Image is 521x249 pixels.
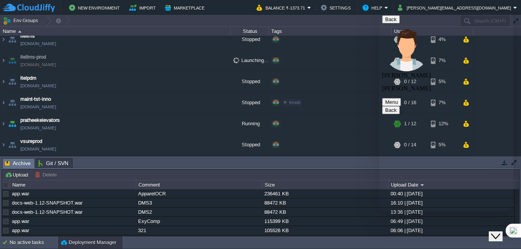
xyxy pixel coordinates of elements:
button: Help [363,3,384,12]
div: 00:10 | [DATE] [389,235,514,244]
a: [DOMAIN_NAME] [20,103,56,111]
a: [DOMAIN_NAME] [20,82,56,90]
img: AMDAwAAAACH5BAEAAAAALAAAAAABAAEAAAICRAEAOw== [7,72,18,92]
button: Import [129,3,158,12]
div: 115399 KB [262,217,388,226]
div: 236461 KB [262,189,388,198]
button: Env Groups [3,15,41,26]
a: [DOMAIN_NAME] [20,124,56,132]
div: No active tasks [10,236,58,249]
span: Archive [5,159,31,168]
button: [PERSON_NAME][EMAIL_ADDRESS][DOMAIN_NAME] [398,3,513,12]
img: AMDAwAAAACH5BAEAAAAALAAAAAABAAEAAAICRAEAOw== [7,114,18,134]
img: AMDAwAAAACH5BAEAAAAALAAAAAABAAEAAAICRAEAOw== [7,135,18,156]
a: vsureprod [20,138,42,146]
a: itelpdm [20,75,36,82]
iframe: chat widget [489,218,513,241]
div: Stopped [231,93,269,113]
div: Name [1,27,230,36]
div: Status [231,27,269,36]
div: 06:06 | [DATE] [389,226,514,235]
div: 06:49 | [DATE] [389,217,514,226]
a: [DOMAIN_NAME] [20,146,56,153]
a: app.war [12,218,29,224]
div: ApparelOCR [136,189,262,198]
div: Name [10,180,136,189]
div: Stopped [231,72,269,92]
div: DMS3 [136,198,262,207]
span: Launching... [233,58,269,64]
button: Deployment Manager [61,239,116,246]
button: Settings [321,3,353,12]
div: 105526 KB [262,226,388,235]
img: CloudJiffy [3,3,55,13]
a: docs-web-1.12-SNAPSHOT.war [12,200,82,206]
a: [DOMAIN_NAME] [20,40,56,48]
div: 321 [136,226,262,235]
a: maint-tst-inno [20,96,51,103]
a: app.war [12,191,29,197]
a: pratheekelevators [20,117,60,124]
div: 88472 KB [262,208,388,216]
button: Balance ₹-1373.71 [257,3,307,12]
a: itellms [20,33,35,40]
div: 13:36 | [DATE] [389,208,514,216]
div: Running [231,114,269,134]
button: Delete [35,171,59,178]
div: Tags [269,27,391,36]
div: Stopped [231,29,269,50]
button: Upload [5,171,30,178]
button: New Environment [69,3,122,12]
img: AMDAwAAAACH5BAEAAAAALAAAAAABAAEAAAICRAEAOw== [0,51,7,71]
div: Size [263,180,388,189]
div: Comment [137,180,262,189]
a: itellms-prod [20,54,46,61]
img: AMDAwAAAACH5BAEAAAAALAAAAAABAAEAAAICRAEAOw== [7,29,18,50]
img: AMDAwAAAACH5BAEAAAAALAAAAAABAAEAAAICRAEAOw== [0,72,7,92]
a: docs-web-1.12-SNAPSHOT.war [12,209,82,215]
div: DMS2 [136,208,262,216]
span: Innodi [289,100,300,105]
div: ExyComp [136,217,262,226]
iframe: chat widget [379,12,513,211]
img: AMDAwAAAACH5BAEAAAAALAAAAAABAAEAAAICRAEAOw== [7,93,18,113]
img: AMDAwAAAACH5BAEAAAAALAAAAAABAAEAAAICRAEAOw== [0,135,7,156]
a: [DOMAIN_NAME] [20,61,56,69]
img: AMDAwAAAACH5BAEAAAAALAAAAAABAAEAAAICRAEAOw== [0,29,7,50]
div: Stopped [231,135,269,156]
span: Git / SVN [38,159,68,168]
div: 926 KB [262,235,388,244]
button: Marketplace [165,3,207,12]
a: app.war [12,228,29,233]
img: AMDAwAAAACH5BAEAAAAALAAAAAABAAEAAAICRAEAOw== [0,93,7,113]
img: AMDAwAAAACH5BAEAAAAALAAAAAABAAEAAAICRAEAOw== [0,114,7,134]
div: 88472 KB [262,198,388,207]
img: AMDAwAAAACH5BAEAAAAALAAAAAABAAEAAAICRAEAOw== [18,31,21,33]
img: AMDAwAAAACH5BAEAAAAALAAAAAABAAEAAAICRAEAOw== [7,51,18,71]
